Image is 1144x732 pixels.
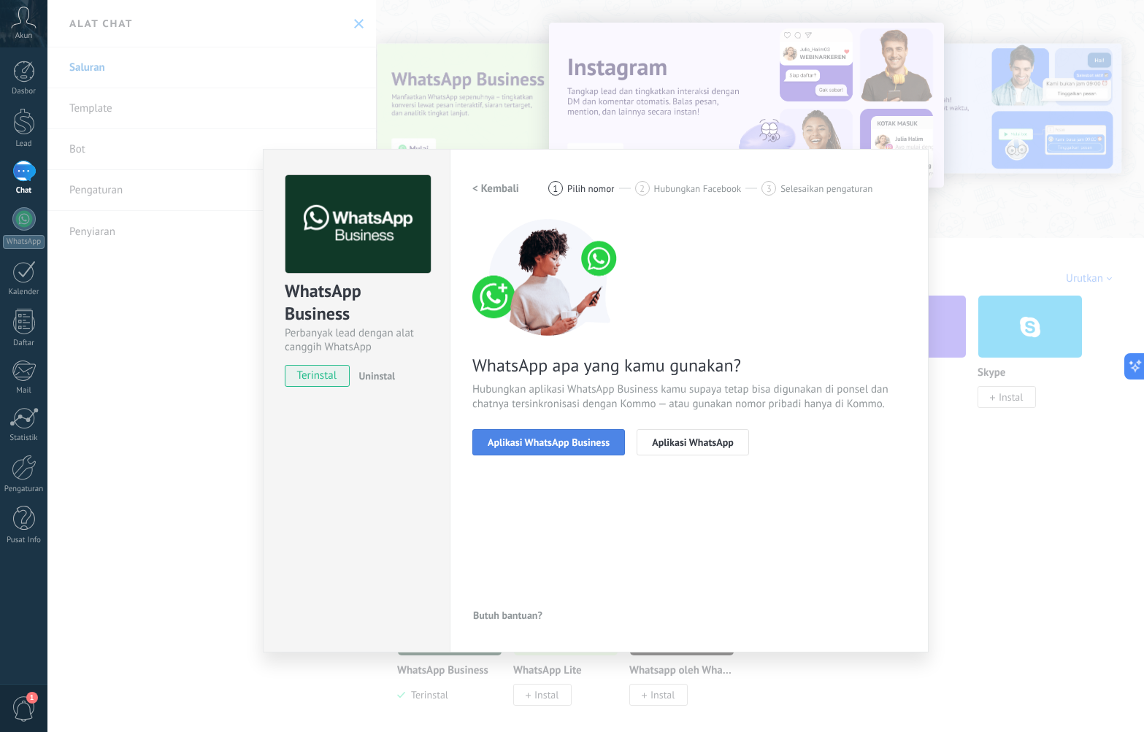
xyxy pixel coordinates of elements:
[640,182,645,195] span: 2
[26,692,38,704] span: 1
[3,386,45,396] div: Mail
[472,429,625,455] button: Aplikasi WhatsApp Business
[3,139,45,149] div: Lead
[472,604,543,626] button: Butuh bantuan?
[353,365,396,387] button: Uninstal
[285,280,429,326] div: WhatsApp Business
[15,31,33,41] span: Akun
[3,434,45,443] div: Statistik
[553,182,558,195] span: 1
[285,326,429,354] div: Perbanyak lead dengan alat canggih WhatsApp
[472,354,906,377] span: WhatsApp apa yang kamu gunakan?
[488,437,610,447] span: Aplikasi WhatsApp Business
[567,183,615,194] span: Pilih nomor
[472,382,906,412] span: Hubungkan aplikasi WhatsApp Business kamu supaya tetap bisa digunakan di ponsel dan chatnya tersi...
[3,235,45,249] div: WhatsApp
[3,87,45,96] div: Dasbor
[780,183,872,194] span: Selesaikan pengaturan
[654,183,742,194] span: Hubungkan Facebook
[472,219,626,336] img: connect number
[3,288,45,297] div: Kalender
[652,437,734,447] span: Aplikasi WhatsApp
[473,610,542,620] span: Butuh bantuan?
[637,429,749,455] button: Aplikasi WhatsApp
[3,485,45,494] div: Pengaturan
[285,175,431,274] img: logo_main.png
[359,369,396,382] span: Uninstal
[472,175,519,201] button: < Kembali
[3,536,45,545] div: Pusat Info
[3,339,45,348] div: Daftar
[285,365,349,387] span: terinstal
[472,182,519,196] h2: < Kembali
[767,182,772,195] span: 3
[3,186,45,196] div: Chat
